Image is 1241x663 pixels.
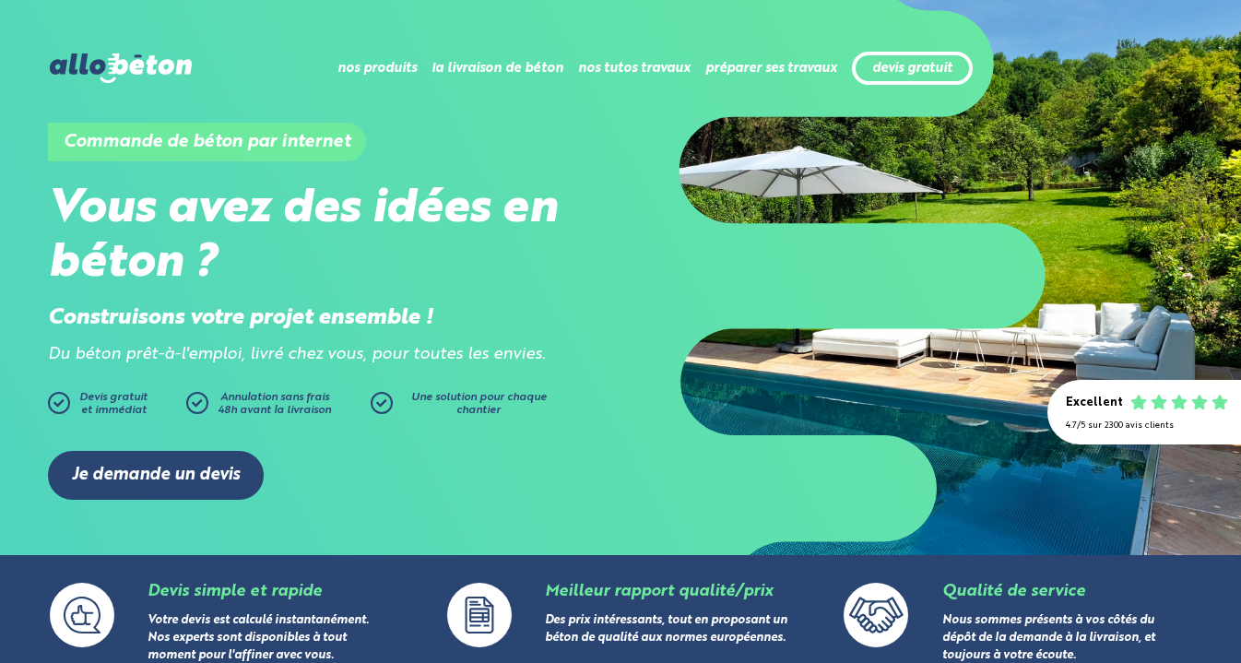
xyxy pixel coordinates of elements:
span: Une solution pour chaque chantier [411,392,547,416]
a: Des prix intéressants, tout en proposant un béton de qualité aux normes européennes. [545,614,787,644]
a: devis gratuit [872,61,952,77]
li: nos tutos travaux [578,46,691,90]
a: Qualité de service [942,584,1085,599]
div: Excellent [1066,397,1123,410]
li: nos produits [337,46,417,90]
h1: Commande de béton par internet [48,123,366,161]
a: Nous sommes présents à vos côtés du dépôt de la demande à la livraison, et toujours à votre écoute. [942,614,1155,661]
li: préparer ses travaux [705,46,837,90]
a: Devis gratuitet immédiat [48,392,177,423]
span: Annulation sans frais 48h avant la livraison [218,392,331,416]
a: Une solution pour chaque chantier [371,392,555,423]
i: Du béton prêt-à-l'emploi, livré chez vous, pour toutes les envies. [48,347,546,362]
a: Devis simple et rapide [148,584,322,599]
div: 4.7/5 sur 2300 avis clients [1066,420,1223,431]
a: Annulation sans frais48h avant la livraison [186,392,371,423]
li: la livraison de béton [431,46,563,90]
a: Je demande un devis [48,451,264,500]
img: allobéton [50,53,192,83]
a: Meilleur rapport qualité/prix [545,584,773,599]
h2: Vous avez des idées en béton ? [48,183,620,291]
strong: Construisons votre projet ensemble ! [48,307,433,329]
a: Votre devis est calculé instantanément. Nos experts sont disponibles à tout moment pour l'affiner... [148,614,369,661]
span: Devis gratuit et immédiat [79,392,148,416]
